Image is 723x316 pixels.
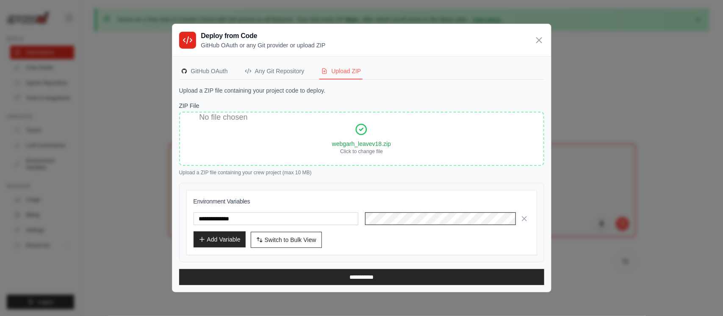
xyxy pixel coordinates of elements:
[194,231,246,247] button: Add Variable
[201,41,326,49] p: GitHub OAuth or any Git provider or upload ZIP
[179,102,544,110] label: ZIP File
[251,232,322,248] button: Switch to Bulk View
[201,31,326,41] h3: Deploy from Code
[179,169,544,176] p: Upload a ZIP file containing your crew project (max 10 MB)
[181,68,188,74] img: GitHub
[265,236,316,244] span: Switch to Bulk View
[179,63,230,80] button: GitHubGitHub OAuth
[319,63,363,80] button: Upload ZIP
[243,63,306,80] button: Any Git Repository
[179,86,544,95] p: Upload a ZIP file containing your project code to deploy.
[245,67,305,75] div: Any Git Repository
[181,67,228,75] div: GitHub OAuth
[321,67,361,75] div: Upload ZIP
[179,63,544,80] nav: Deployment Source
[194,197,530,206] h3: Environment Variables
